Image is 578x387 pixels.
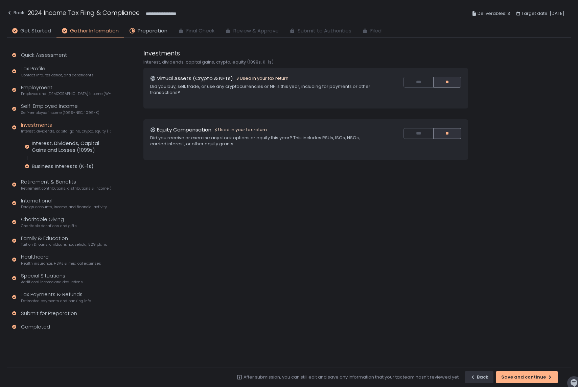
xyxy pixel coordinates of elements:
[21,178,111,191] div: Retirement & Benefits
[21,204,107,210] span: Foreign accounts, income, and financial activity
[157,126,211,134] h1: Equity Compensation
[21,91,111,96] span: Employee and [DEMOGRAPHIC_DATA] income (W-2s)
[143,59,468,65] div: Interest, dividends, capital gains, crypto, equity (1099s, K-1s)
[21,121,111,134] div: Investments
[21,223,77,228] span: Charitable donations and gifts
[150,83,376,96] div: Did you buy, sell, trade, or use any cryptocurrencies or NFTs this year, including for payments o...
[21,298,91,304] span: Estimated payments and banking info
[244,374,460,380] div: After submission, you can still edit and save any information that your tax team hasn't reviewed ...
[21,51,67,59] div: Quick Assessment
[496,371,558,383] button: Save and continue
[20,27,51,35] span: Get Started
[478,9,510,18] span: Deliverables: 3
[143,49,180,58] h1: Investments
[157,75,233,82] h1: Virtual Assets (Crypto & NFTs)
[21,110,99,115] span: Self-employed income (1099-NEC, 1099-K)
[21,84,111,97] div: Employment
[21,280,83,285] span: Additional income and deductions
[32,163,94,170] div: Business Interests (K-1s)
[138,27,167,35] span: Preparation
[21,129,111,134] span: Interest, dividends, capital gains, crypto, equity (1099s, K-1s)
[214,127,267,133] div: Used in your tax return
[21,73,94,78] span: Contact info, residence, and dependents
[21,65,94,78] div: Tax Profile
[28,8,140,17] h1: 2024 Income Tax Filing & Compliance
[21,253,101,266] div: Healthcare
[21,235,107,247] div: Family & Education
[233,27,279,35] span: Review & Approve
[21,242,107,247] span: Tuition & loans, childcare, household, 529 plans
[21,310,77,317] div: Submit for Preparation
[21,197,107,210] div: International
[465,371,493,383] button: Back
[70,27,119,35] span: Gather Information
[150,135,376,147] div: Did you receive or exercise any stock options or equity this year? This includes RSUs, ISOs, NSOs...
[370,27,382,35] span: Filed
[21,102,99,115] div: Self-Employed Income
[21,323,50,331] div: Completed
[32,140,111,153] div: Interest, Dividends, Capital Gains and Losses (1099s)
[236,75,288,81] div: Used in your tax return
[7,8,24,19] button: Back
[470,374,488,380] div: Back
[298,27,351,35] span: Submit to Authorities
[21,291,91,304] div: Tax Payments & Refunds
[21,186,111,191] span: Retirement contributions, distributions & income (1099-R, 5498)
[21,261,101,266] span: Health insurance, HSAs & medical expenses
[522,9,564,18] span: Target date: [DATE]
[7,9,24,17] div: Back
[186,27,214,35] span: Final Check
[501,374,553,380] div: Save and continue
[21,272,83,285] div: Special Situations
[21,216,77,228] div: Charitable Giving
